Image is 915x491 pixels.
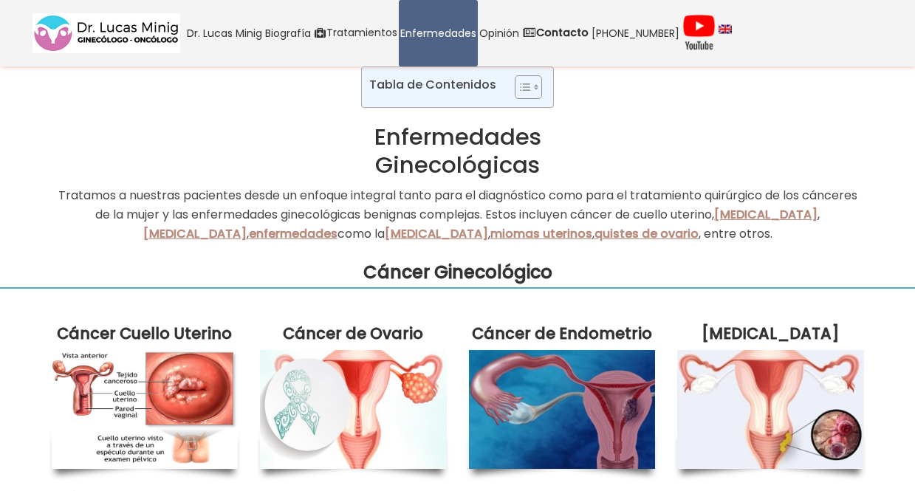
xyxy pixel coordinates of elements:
[249,225,337,242] a: enfermedades
[490,225,592,242] a: miomas uterinos
[594,225,699,242] a: quistes de ovario
[265,25,311,42] span: Biografía
[363,260,552,284] strong: Cáncer Ginecológico
[536,25,589,40] strong: Contacto
[283,323,423,344] a: Cáncer de Ovario
[469,350,656,468] img: Cáncer de Endometrio
[143,225,247,242] a: [MEDICAL_DATA]
[682,15,716,52] img: Videos Youtube Ginecología
[504,75,538,100] a: Toggle Table of Content
[260,350,447,468] img: Cáncer de Ovario
[326,24,397,41] span: Tratamientos
[592,25,679,42] span: [PHONE_NUMBER]
[677,350,864,468] img: Cáncer de Vagina
[479,25,519,42] span: Opinión
[52,350,239,468] img: cáncer de cuello uterino
[57,323,232,344] a: Cáncer Cuello Uterino
[400,25,476,42] span: Enfermedades
[385,225,488,242] a: [MEDICAL_DATA]
[719,25,732,34] img: language english
[52,123,864,179] h1: Enfermedades Ginecológicas
[714,206,818,223] a: [MEDICAL_DATA]
[52,186,864,244] p: Tratamos a nuestras pacientes desde un enfoque integral tanto para el diagnóstico como para el tr...
[187,25,262,42] span: Dr. Lucas Minig
[702,323,840,344] a: [MEDICAL_DATA]
[472,323,652,344] a: Cáncer de Endometrio
[369,76,496,93] p: Tabla de Contenidos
